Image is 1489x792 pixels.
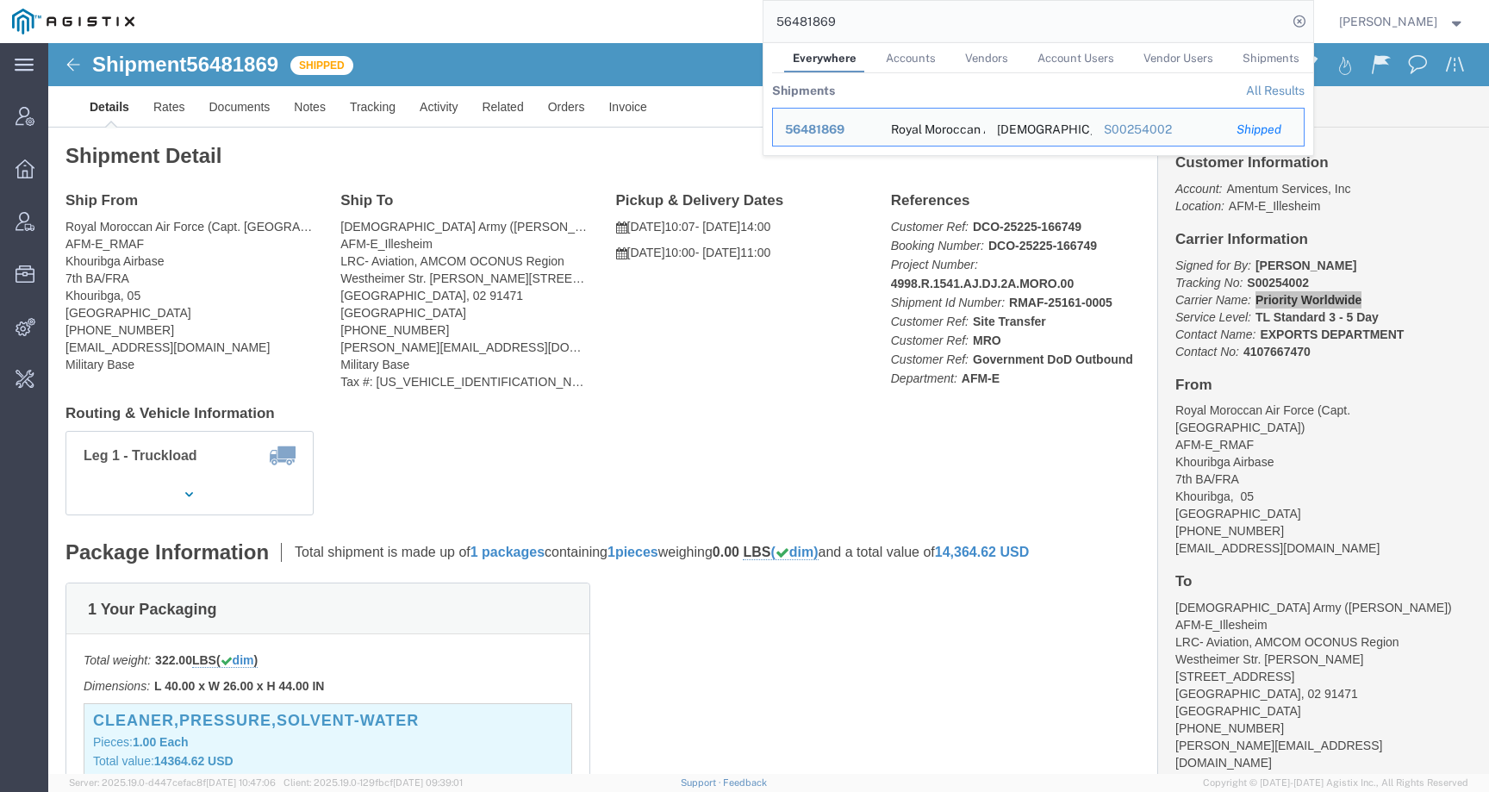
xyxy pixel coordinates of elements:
[793,52,857,65] span: Everywhere
[1203,776,1468,790] span: Copyright © [DATE]-[DATE] Agistix Inc., All Rights Reserved
[69,777,276,788] span: Server: 2025.19.0-d447cefac8f
[997,109,1080,146] div: U.S. Army
[1246,84,1305,97] a: View all shipments found by criterion
[283,777,463,788] span: Client: 2025.19.0-129fbcf
[1143,52,1213,65] span: Vendor Users
[1338,11,1466,32] button: [PERSON_NAME]
[772,73,1313,155] table: Search Results
[1243,52,1299,65] span: Shipments
[965,52,1008,65] span: Vendors
[785,122,844,136] span: 56481869
[772,73,835,108] th: Shipments
[723,777,767,788] a: Feedback
[681,777,724,788] a: Support
[1237,121,1292,139] div: Shipped
[1103,121,1212,139] div: S00254002
[48,43,1489,774] iframe: FS Legacy Container
[1339,12,1437,31] span: Kate Petrenko
[785,121,867,139] div: 56481869
[763,1,1287,42] input: Search for shipment number, reference number
[1037,52,1114,65] span: Account Users
[393,777,463,788] span: [DATE] 09:39:01
[890,109,973,146] div: Royal Moroccan Air Force
[886,52,936,65] span: Accounts
[206,777,276,788] span: [DATE] 10:47:06
[12,9,134,34] img: logo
